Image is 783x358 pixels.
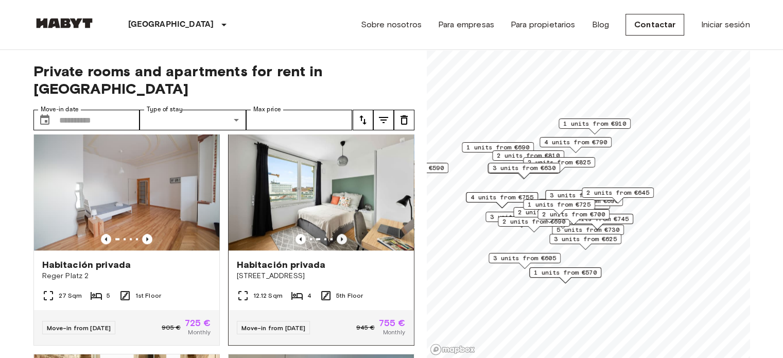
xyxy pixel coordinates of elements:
[135,291,161,300] span: 1st Floor
[361,19,422,31] a: Sobre nosotros
[307,291,311,300] span: 4
[511,19,576,31] a: Para propietarios
[586,188,649,197] span: 2 units from €645
[229,127,414,250] img: Marketing picture of unit DE-02-023-004-04HF
[337,234,347,244] button: Previous image
[466,143,529,152] span: 1 units from €690
[523,199,595,215] div: Map marker
[185,318,211,328] span: 725 €
[101,234,111,244] button: Previous image
[147,105,183,114] label: Type of stay
[34,127,219,250] img: Marketing picture of unit DE-02-010-04M
[544,138,607,147] span: 4 units from €790
[33,62,414,97] span: Private rooms and apartments for rent in [GEOGRAPHIC_DATA]
[554,234,617,244] span: 3 units from €625
[559,118,631,134] div: Map marker
[563,119,626,128] span: 1 units from €910
[382,328,405,337] span: Monthly
[523,157,595,173] div: Map marker
[498,216,570,232] div: Map marker
[41,105,79,114] label: Move-in date
[381,163,444,173] span: 3 units from €590
[353,110,373,130] button: tune
[502,217,565,226] span: 2 units from €690
[376,163,448,179] div: Map marker
[552,225,624,241] div: Map marker
[107,291,110,300] span: 5
[551,196,623,212] div: Map marker
[528,158,590,167] span: 2 units from €825
[42,259,131,271] span: Habitación privada
[540,137,612,153] div: Map marker
[534,268,597,277] span: 1 units from €570
[188,328,211,337] span: Monthly
[42,271,211,281] span: Reger Platz 2
[493,163,555,173] span: 3 units from €630
[394,110,414,130] button: tune
[537,209,610,225] div: Map marker
[529,267,601,283] div: Map marker
[625,14,684,36] a: Contactar
[47,324,111,332] span: Move-in from [DATE]
[379,318,406,328] span: 755 €
[228,126,414,346] a: Marketing picture of unit DE-02-023-004-04HFMarketing picture of unit DE-02-023-004-04HFPrevious ...
[542,210,605,219] span: 2 units from €700
[34,110,55,130] button: Choose date
[438,19,494,31] a: Para empresas
[162,323,181,332] span: 905 €
[545,190,617,206] div: Map marker
[518,208,581,217] span: 2 units from €925
[59,291,82,300] span: 27 Sqm
[701,19,750,31] a: Iniciar sesión
[356,323,375,332] span: 945 €
[237,259,326,271] span: Habitación privada
[582,187,654,203] div: Map marker
[489,253,561,269] div: Map marker
[550,191,613,200] span: 3 units from €800
[528,200,590,209] span: 1 units from €725
[566,214,629,224] span: 3 units from €745
[462,142,534,158] div: Map marker
[430,344,475,355] a: Mapbox logo
[466,192,538,208] div: Map marker
[488,163,560,179] div: Map marker
[253,291,283,300] span: 12.12 Sqm
[142,234,152,244] button: Previous image
[237,271,406,281] span: [STREET_ADDRESS]
[471,193,533,202] span: 4 units from €755
[497,151,560,160] span: 2 units from €810
[33,18,95,28] img: Habyt
[241,324,306,332] span: Move-in from [DATE]
[513,207,585,223] div: Map marker
[591,19,609,31] a: Blog
[556,225,619,234] span: 5 units from €730
[493,253,556,263] span: 3 units from €605
[561,214,633,230] div: Map marker
[295,234,306,244] button: Previous image
[33,126,220,346] a: Marketing picture of unit DE-02-010-04MPrevious imagePrevious imageHabitación privadaReger Platz ...
[492,150,564,166] div: Map marker
[128,19,214,31] p: [GEOGRAPHIC_DATA]
[373,110,394,130] button: tune
[490,212,553,221] span: 3 units from €785
[253,105,281,114] label: Max price
[549,234,621,250] div: Map marker
[336,291,363,300] span: 5th Floor
[485,212,558,228] div: Map marker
